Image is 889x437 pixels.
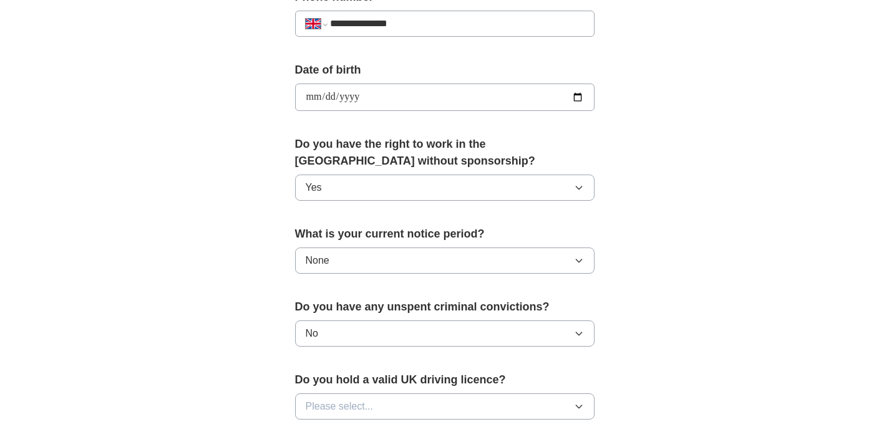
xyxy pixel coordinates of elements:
[306,253,329,268] span: None
[295,393,595,420] button: Please select...
[295,175,595,201] button: Yes
[306,180,322,195] span: Yes
[295,320,595,347] button: No
[295,247,595,274] button: None
[295,226,595,243] label: What is your current notice period?
[295,372,595,388] label: Do you hold a valid UK driving licence?
[306,399,374,414] span: Please select...
[295,136,595,170] label: Do you have the right to work in the [GEOGRAPHIC_DATA] without sponsorship?
[306,326,318,341] span: No
[295,299,595,315] label: Do you have any unspent criminal convictions?
[295,62,595,79] label: Date of birth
